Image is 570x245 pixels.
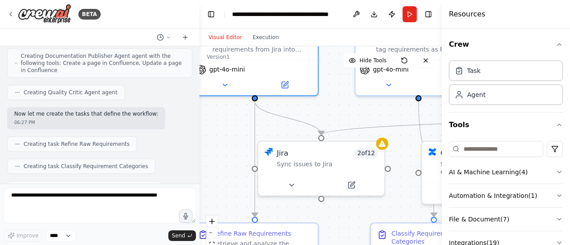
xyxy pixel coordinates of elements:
span: gpt-4o-mini [373,65,409,73]
img: Confluence [428,148,436,156]
nav: breadcrumb [232,10,332,19]
span: Send [172,232,185,239]
button: Hide right sidebar [422,8,435,20]
img: Logo [18,4,71,24]
div: Jira [277,148,289,158]
div: ConfluenceConfluenceSync documents with Confluence [421,141,549,205]
button: Open in side panel [419,79,477,91]
button: Execution [247,32,284,43]
img: Jira [265,148,273,156]
div: JiraJira2of12Sync issues to Jira [257,141,385,196]
div: BETA [78,9,101,20]
p: Now let me create the tasks that define the workflow: [14,111,158,118]
span: Creating task Classify Requirement Categories [24,163,148,170]
div: 06:27 PM [14,119,158,126]
button: zoom in [206,216,218,227]
div: Task [467,66,480,75]
button: Click to speak your automation idea [179,209,192,223]
button: Automation & Integration(1) [449,184,563,207]
button: Visual Editor [203,32,247,43]
button: Crew [449,32,563,57]
button: Tools [449,112,563,137]
div: Agent [467,90,485,99]
span: Improve [16,232,38,239]
button: File & Document(7) [449,208,563,231]
div: Automatically categorize and tag requirements as Functional, Non-Functional, Security, Legal, Per... [354,18,482,96]
span: Creating task Refine Raw Requirements [24,141,130,148]
g: Edge from 8250bd17-c89b-4caa-9ef2-aa02deb5fee2 to 5f1723b1-24aa-4246-976c-1139730ccc8e [250,101,260,217]
g: Edge from f782001d-af32-4df1-b111-18eb32861113 to 39b52f71-8987-4834-aeb4-0e6ee072cdc2 [413,101,439,217]
div: Transform raw or high-level requirements from Jira into structured, detailed, and enhanced specif... [191,18,319,96]
span: Creating Quality Critic Agent agent [24,89,118,96]
button: zoom out [206,227,218,239]
button: Hide left sidebar [205,8,217,20]
g: Edge from 8250bd17-c89b-4caa-9ef2-aa02deb5fee2 to a4e6814a-f29d-4110-be33-eab22a41e296 [250,101,326,135]
button: Improve [4,230,42,241]
span: Hide Tools [359,57,387,64]
div: Version 1 [207,53,230,60]
span: Creating Documentation Publisher Agent agent with the following tools: Create a page in Confluenc... [21,52,185,74]
button: Send [168,230,196,241]
span: Number of enabled actions [354,148,378,158]
div: Refine Raw Requirements [212,229,291,237]
button: Switch to previous chat [153,32,175,43]
button: Open in side panel [256,79,313,91]
div: Crew [449,57,563,112]
button: Hide Tools [343,53,392,68]
div: Sync issues to Jira [277,160,378,168]
button: AI & Machine Learning(4) [449,161,563,184]
button: Open in side panel [322,179,380,192]
div: Transform raw or high-level requirements from Jira into structured, detailed, and enhanced specif... [212,37,312,54]
button: Start a new chat [178,32,192,43]
span: gpt-4o-mini [209,65,245,73]
h4: Resources [449,9,485,20]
